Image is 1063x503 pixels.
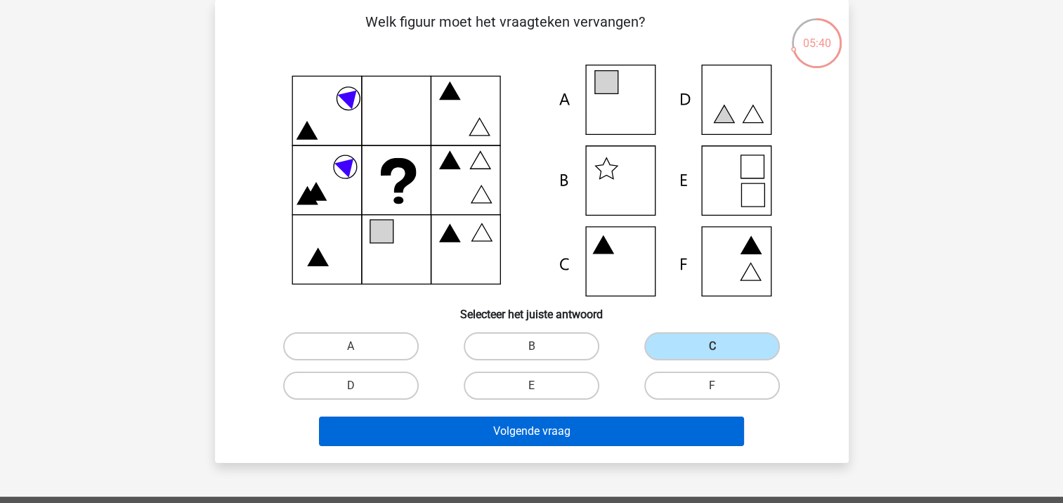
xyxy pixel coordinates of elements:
[790,17,843,52] div: 05:40
[283,372,419,400] label: D
[237,11,774,53] p: Welk figuur moet het vraagteken vervangen?
[283,332,419,360] label: A
[237,296,826,321] h6: Selecteer het juiste antwoord
[644,372,780,400] label: F
[464,332,599,360] label: B
[644,332,780,360] label: C
[319,417,744,446] button: Volgende vraag
[464,372,599,400] label: E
